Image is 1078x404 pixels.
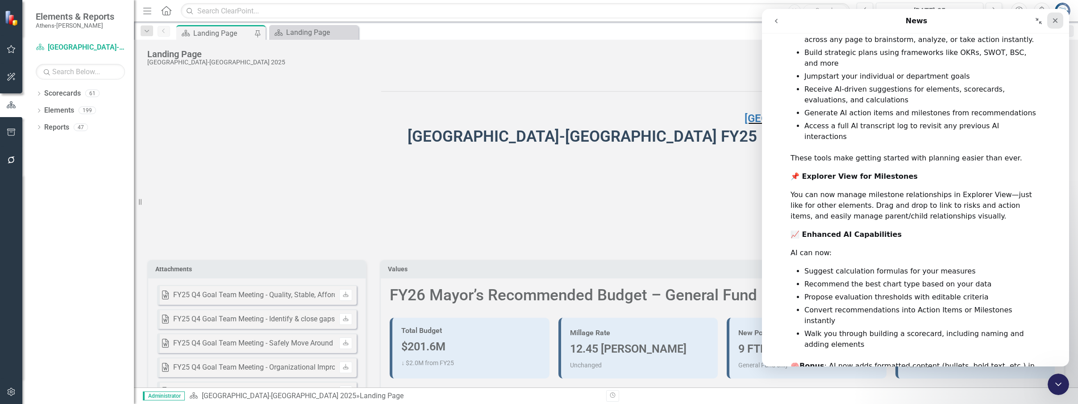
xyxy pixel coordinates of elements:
[762,9,1069,366] iframe: Intercom live chat
[738,329,877,337] h3: New Positions
[36,22,114,29] small: Athens-[PERSON_NAME]
[360,391,404,400] div: Landing Page
[803,4,848,17] button: Search
[193,28,252,39] div: Landing Page
[85,90,100,97] div: 61
[173,338,417,349] div: FY25 Q4 Goal Team Meeting - Safely Move Around [GEOGRAPHIC_DATA]docx
[570,359,709,370] p: Unchanged
[173,314,461,324] div: FY25 Q4 Goal Team Meeting - Identify & close gaps in partnership with the community.docx
[271,27,356,38] a: Landing Page
[44,122,69,133] a: Reports
[173,362,376,373] div: FY25 Q4 Goal Team Meeting - Organizational Improvement.docx
[388,266,1060,273] h3: Values
[408,127,757,146] strong: [GEOGRAPHIC_DATA]-[GEOGRAPHIC_DATA] FY25
[143,391,185,400] span: Administrator
[876,3,984,19] button: [DATE]-25
[181,3,849,19] input: Search ClearPoint...
[1054,3,1070,19] img: Andy Minish
[44,105,74,116] a: Elements
[36,11,114,22] span: Elements & Reports
[570,329,709,337] h3: Millage Rate
[189,391,599,401] div: »
[738,359,877,370] p: General Fund only
[147,59,285,66] div: [GEOGRAPHIC_DATA]-[GEOGRAPHIC_DATA] 2025
[147,49,285,59] div: Landing Page
[173,290,416,300] div: FY25 Q4 Goal Team Meeting - Quality, Stable, Affordable Housing for All.docx
[44,88,81,99] a: Scorecards
[36,42,125,53] a: [GEOGRAPHIC_DATA]-[GEOGRAPHIC_DATA] 2025
[401,340,445,353] strong: $201.6M
[4,10,20,26] img: ClearPoint Strategy
[37,353,62,361] b: Bonus
[173,387,337,397] div: FY25 Q4 Goal Team Meeting - Good Neighbors.docx
[816,7,835,14] span: Search
[401,357,540,367] p: ↓ $2.0M from FY25
[401,327,540,335] h3: Total Budget
[286,27,356,38] div: Landing Page
[155,266,362,273] h3: Attachments
[79,107,96,114] div: 199
[745,112,1003,125] a: [GEOGRAPHIC_DATA]-[GEOGRAPHIC_DATA] FY24 Q4
[36,64,125,80] input: Search Below...
[570,342,687,355] strong: 12.45 [PERSON_NAME]
[202,391,356,400] a: [GEOGRAPHIC_DATA]-[GEOGRAPHIC_DATA] 2025
[29,352,279,373] div: 🧠 : AI now adds formatted content (bullets, bold text, etc.) in Analysis & Recommendations.
[738,342,772,355] strong: 9 FTEs
[74,123,88,131] div: 47
[1048,374,1069,395] iframe: Intercom live chat
[879,6,981,17] div: [DATE]-25
[390,287,1055,304] h1: FY26 Mayor’s Recommended Budget – General Fund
